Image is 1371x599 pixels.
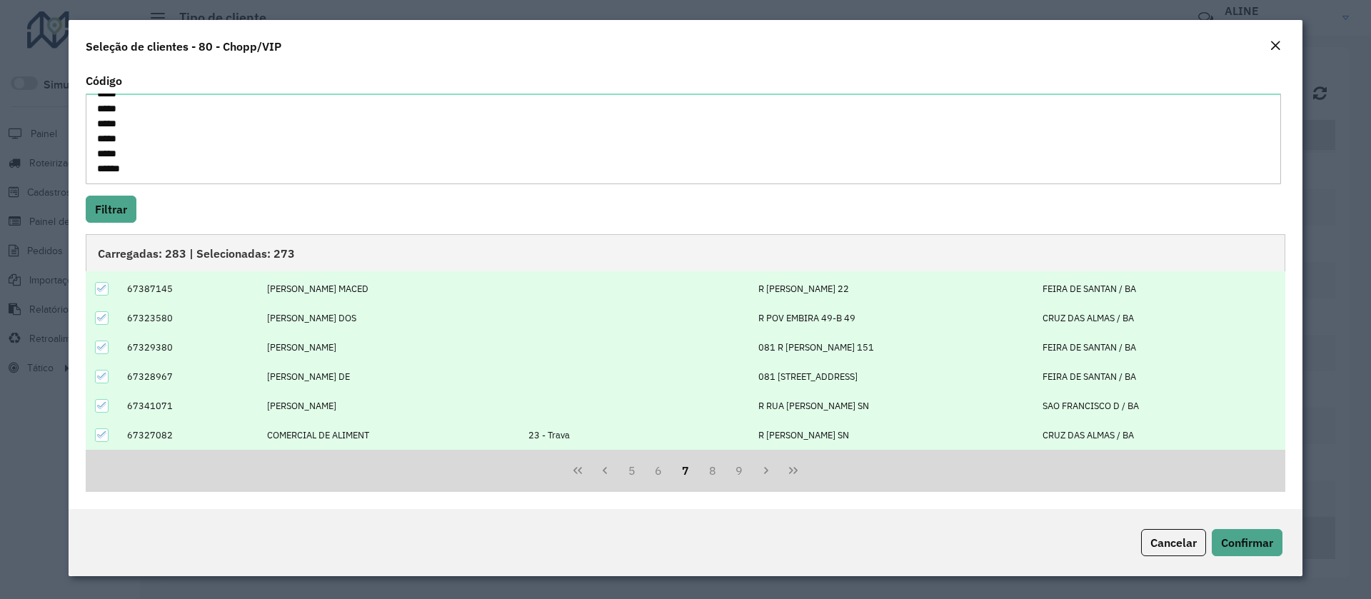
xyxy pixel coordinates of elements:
[1035,274,1285,303] td: FEIRA DE SANTAN / BA
[521,421,751,450] td: 23 - Trava
[618,457,646,484] button: 5
[672,457,699,484] button: 7
[1150,535,1197,550] span: Cancelar
[751,303,1035,333] td: R POV EMBIRA 49-B 49
[751,391,1035,421] td: R RUA [PERSON_NAME] SN
[1035,303,1285,333] td: CRUZ DAS ALMAS / BA
[751,333,1035,362] td: 081 R [PERSON_NAME] 151
[86,38,281,55] h4: Seleção de clientes - 80 - Chopp/VIP
[699,457,726,484] button: 8
[1212,529,1282,556] button: Confirmar
[119,391,260,421] td: 67341071
[753,457,780,484] button: Next Page
[86,72,122,89] label: Código
[260,274,521,303] td: [PERSON_NAME] MACED
[564,457,591,484] button: First Page
[119,421,260,450] td: 67327082
[591,457,618,484] button: Previous Page
[1035,421,1285,450] td: CRUZ DAS ALMAS / BA
[260,333,521,362] td: [PERSON_NAME]
[751,362,1035,391] td: 081 [STREET_ADDRESS]
[86,196,136,223] button: Filtrar
[1035,333,1285,362] td: FEIRA DE SANTAN / BA
[751,421,1035,450] td: R [PERSON_NAME] SN
[260,421,521,450] td: COMERCIAL DE ALIMENT
[260,303,521,333] td: [PERSON_NAME] DOS
[119,333,260,362] td: 67329380
[1265,37,1285,56] button: Close
[119,303,260,333] td: 67323580
[86,234,1285,271] div: Carregadas: 283 | Selecionadas: 273
[726,457,753,484] button: 9
[260,362,521,391] td: [PERSON_NAME] DE
[1141,529,1206,556] button: Cancelar
[1270,40,1281,51] em: Fechar
[645,457,672,484] button: 6
[260,391,521,421] td: [PERSON_NAME]
[780,457,807,484] button: Last Page
[119,362,260,391] td: 67328967
[1035,391,1285,421] td: SAO FRANCISCO D / BA
[1035,362,1285,391] td: FEIRA DE SANTAN / BA
[751,274,1035,303] td: R [PERSON_NAME] 22
[1221,535,1273,550] span: Confirmar
[119,274,260,303] td: 67387145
